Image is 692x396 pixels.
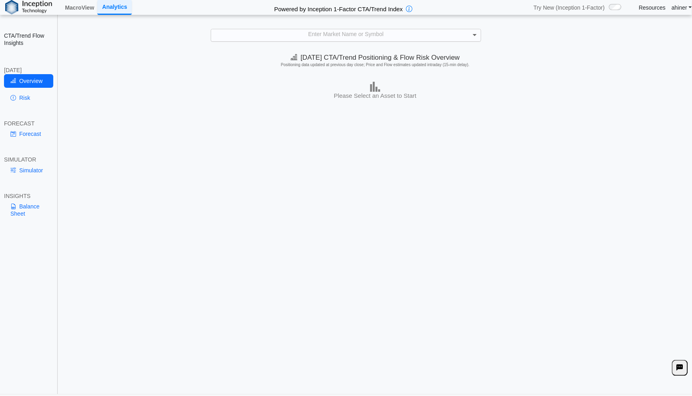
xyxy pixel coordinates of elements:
span: Try New (Inception 1-Factor) [534,4,605,11]
span: [DATE] CTA/Trend Positioning & Flow Risk Overview [291,54,460,61]
a: Resources [639,4,666,11]
a: MacroView [62,1,97,14]
h5: Positioning data updated at previous day close; Price and Flow estimates updated intraday (15-min... [62,63,689,67]
img: bar-chart.png [370,82,380,92]
div: Enter Market Name or Symbol [211,29,481,41]
a: Simulator [4,164,53,177]
h2: Powered by Inception 1-Factor CTA/Trend Index [271,2,406,13]
div: SIMULATOR [4,156,53,163]
div: FORECAST [4,120,53,127]
div: INSIGHTS [4,192,53,200]
h3: Please Select an Asset to Start [61,92,690,100]
a: ahiner [672,4,692,11]
a: Balance Sheet [4,200,53,220]
a: Overview [4,74,53,88]
a: Risk [4,91,53,105]
a: Forecast [4,127,53,141]
div: [DATE] [4,67,53,74]
h2: CTA/Trend Flow Insights [4,32,53,46]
